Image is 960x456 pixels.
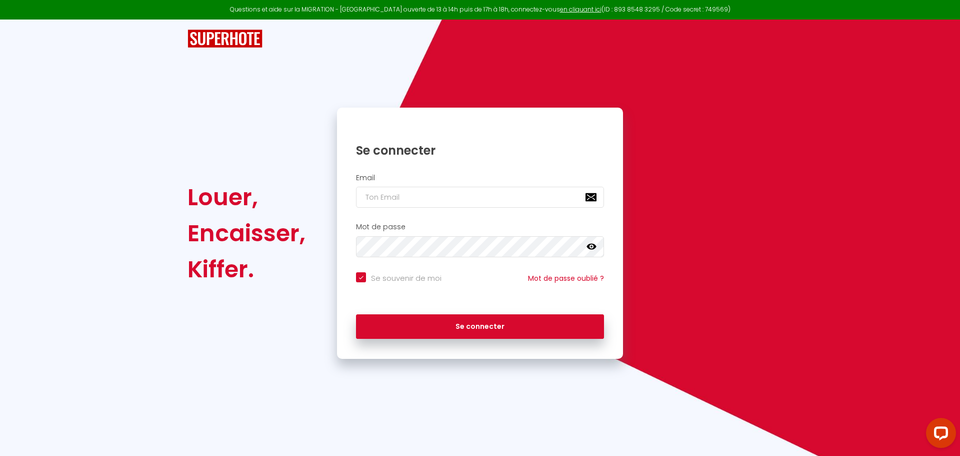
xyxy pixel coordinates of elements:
h1: Se connecter [356,143,604,158]
div: Encaisser, [187,215,305,251]
h2: Email [356,174,604,182]
img: SuperHote logo [187,30,262,48]
a: Mot de passe oublié ? [528,273,604,283]
iframe: LiveChat chat widget [918,414,960,456]
div: Louer, [187,179,305,215]
div: Kiffer. [187,251,305,287]
a: en cliquant ici [560,5,601,14]
button: Se connecter [356,314,604,339]
input: Ton Email [356,187,604,208]
h2: Mot de passe [356,223,604,231]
